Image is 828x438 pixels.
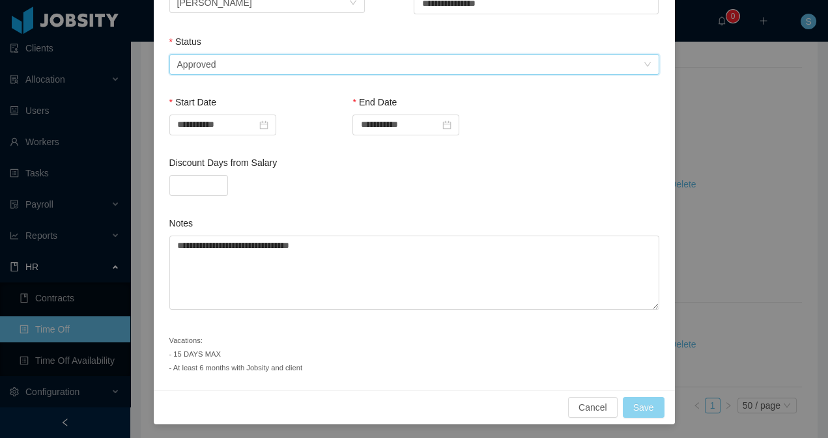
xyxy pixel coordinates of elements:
button: Save [623,397,664,418]
label: Status [169,36,201,47]
textarea: Notes [169,236,659,310]
label: Notes [169,218,193,228]
label: End Date [352,97,397,107]
label: Start Date [169,97,216,107]
input: Discount Days from Salary [170,176,227,195]
i: icon: calendar [442,120,451,130]
button: Cancel [568,397,618,418]
i: icon: calendar [259,120,268,130]
div: Approved [177,55,216,74]
small: Vacations: - 15 DAYS MAX - At least 6 months with Jobsity and client [169,336,303,372]
label: Discount Days from Salary [169,157,278,168]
